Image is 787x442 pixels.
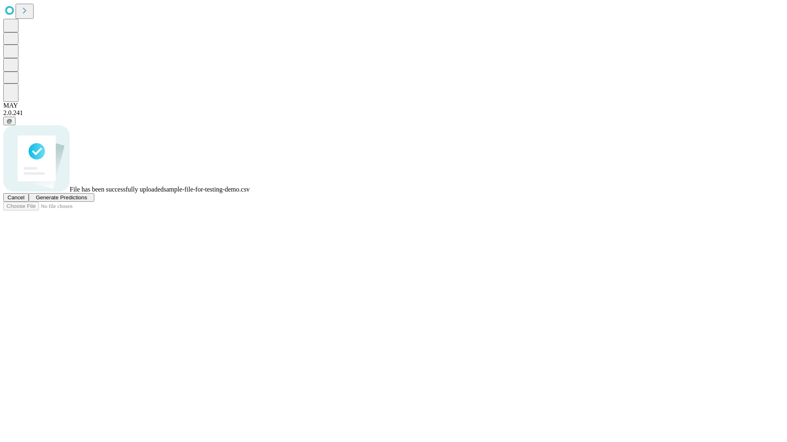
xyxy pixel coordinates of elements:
div: 2.0.241 [3,109,784,117]
span: File has been successfully uploaded [70,186,164,193]
button: Cancel [3,193,29,202]
span: Generate Predictions [36,194,87,201]
span: @ [7,118,12,124]
button: @ [3,117,16,125]
span: Cancel [7,194,25,201]
div: MAY [3,102,784,109]
span: sample-file-for-testing-demo.csv [164,186,250,193]
button: Generate Predictions [29,193,94,202]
